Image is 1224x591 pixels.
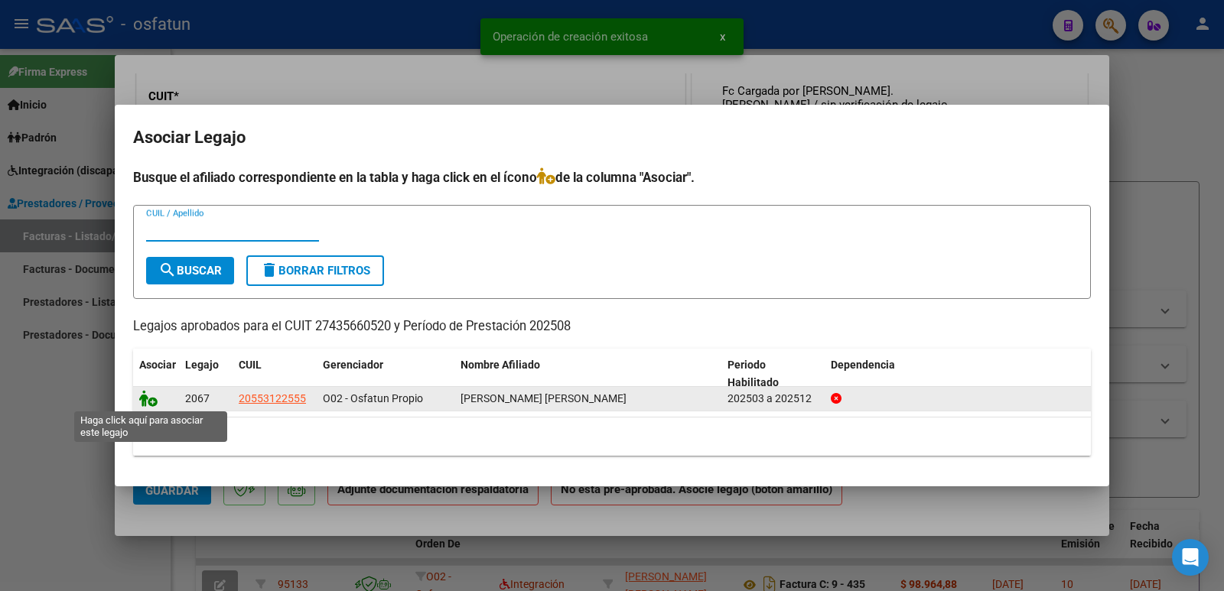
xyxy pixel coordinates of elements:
span: O02 - Osfatun Propio [323,392,423,404]
datatable-header-cell: Periodo Habilitado [721,349,825,399]
p: Legajos aprobados para el CUIT 27435660520 y Período de Prestación 202508 [133,317,1091,336]
button: Borrar Filtros [246,255,384,286]
mat-icon: delete [260,261,278,279]
span: 2067 [185,392,210,404]
button: Buscar [146,257,234,284]
datatable-header-cell: Asociar [133,349,179,399]
datatable-header-cell: CUIL [233,349,317,399]
div: 202503 a 202512 [728,390,819,408]
span: Periodo Habilitado [728,359,779,388]
span: Dependencia [831,359,895,371]
div: 1 registros [133,417,1091,456]
datatable-header-cell: Gerenciador [317,349,454,399]
span: Buscar [158,264,222,278]
span: Borrar Filtros [260,264,370,278]
datatable-header-cell: Nombre Afiliado [454,349,721,399]
h2: Asociar Legajo [133,123,1091,152]
span: LAZARTE JUAN CARLOS [461,392,627,404]
span: 20553122555 [239,392,306,404]
h4: Busque el afiliado correspondiente en la tabla y haga click en el ícono de la columna "Asociar". [133,167,1091,187]
datatable-header-cell: Dependencia [825,349,1092,399]
mat-icon: search [158,261,177,279]
div: Open Intercom Messenger [1172,539,1209,576]
span: Legajo [185,359,219,371]
span: Gerenciador [323,359,383,371]
span: Nombre Afiliado [461,359,540,371]
span: CUIL [239,359,262,371]
datatable-header-cell: Legajo [179,349,233,399]
span: Asociar [139,359,176,371]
